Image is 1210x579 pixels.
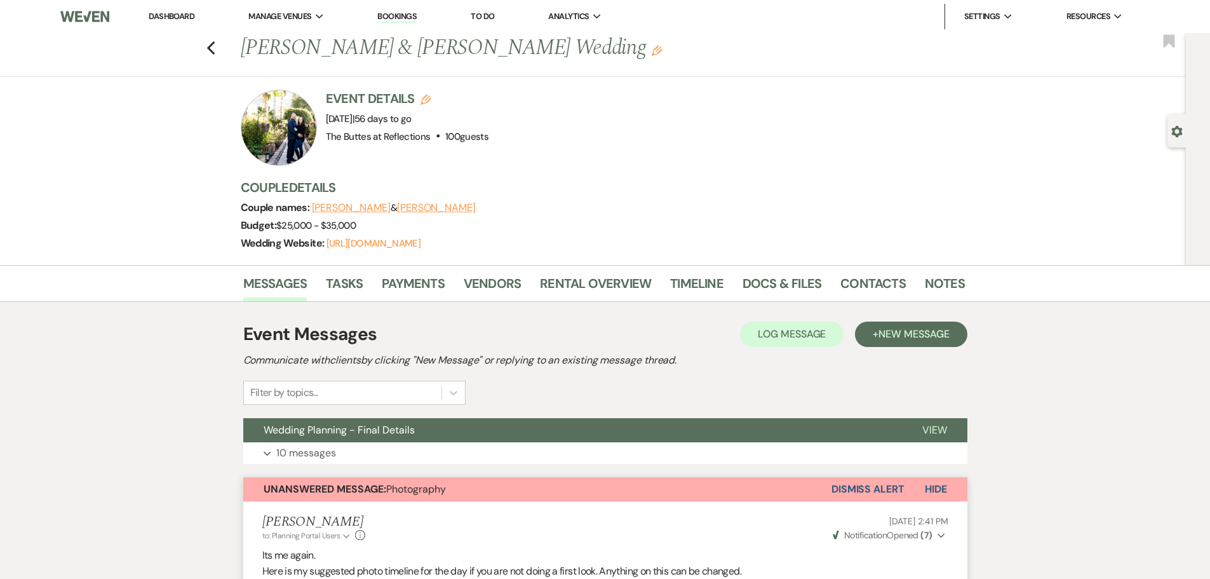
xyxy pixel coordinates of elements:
[243,477,831,501] button: Unanswered Message:Photography
[743,273,821,301] a: Docs & Files
[382,273,445,301] a: Payments
[248,10,311,23] span: Manage Venues
[464,273,521,301] a: Vendors
[243,353,967,368] h2: Communicate with clients by clicking "New Message" or replying to an existing message thread.
[670,273,723,301] a: Timeline
[312,203,391,213] button: [PERSON_NAME]
[262,547,948,564] p: Its me again.
[241,201,312,214] span: Couple names:
[758,327,826,341] span: Log Message
[844,529,887,541] span: Notification
[652,44,662,56] button: Edit
[964,10,1000,23] span: Settings
[920,529,932,541] strong: ( 7 )
[377,11,417,23] a: Bookings
[264,482,386,496] strong: Unanswered Message:
[241,179,952,196] h3: Couple Details
[889,515,948,527] span: [DATE] 2:41 PM
[925,273,965,301] a: Notes
[149,11,194,22] a: Dashboard
[262,530,353,542] button: to: Planning Portal Users
[540,273,651,301] a: Rental Overview
[1066,10,1110,23] span: Resources
[445,130,488,143] span: 100 guests
[831,529,948,542] button: NotificationOpened (7)
[840,273,906,301] a: Contacts
[878,327,949,341] span: New Message
[354,112,412,125] span: 56 days to go
[326,273,363,301] a: Tasks
[397,203,476,213] button: [PERSON_NAME]
[831,477,904,501] button: Dismiss Alert
[855,322,967,347] button: +New Message
[353,112,412,125] span: |
[276,219,356,232] span: $25,000 - $35,000
[262,514,366,530] h5: [PERSON_NAME]
[548,10,589,23] span: Analytics
[925,482,947,496] span: Hide
[326,130,431,143] span: The Buttes at Reflections
[243,273,307,301] a: Messages
[243,321,377,348] h1: Event Messages
[922,423,947,437] span: View
[243,418,902,442] button: Wedding Planning - Final Details
[243,442,967,464] button: 10 messages
[833,529,932,541] span: Opened
[241,219,277,232] span: Budget:
[904,477,967,501] button: Hide
[326,237,420,250] a: [URL][DOMAIN_NAME]
[262,531,340,541] span: to: Planning Portal Users
[326,90,489,107] h3: Event Details
[60,3,109,30] img: Weven Logo
[241,236,326,250] span: Wedding Website:
[264,423,415,437] span: Wedding Planning - Final Details
[326,112,412,125] span: [DATE]
[312,201,476,214] span: &
[241,33,810,64] h1: [PERSON_NAME] & [PERSON_NAME] Wedding
[276,445,336,461] p: 10 messages
[250,385,318,400] div: Filter by topics...
[1171,125,1183,137] button: Open lead details
[471,11,494,22] a: To Do
[264,482,446,496] span: Photography
[902,418,967,442] button: View
[740,322,844,347] button: Log Message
